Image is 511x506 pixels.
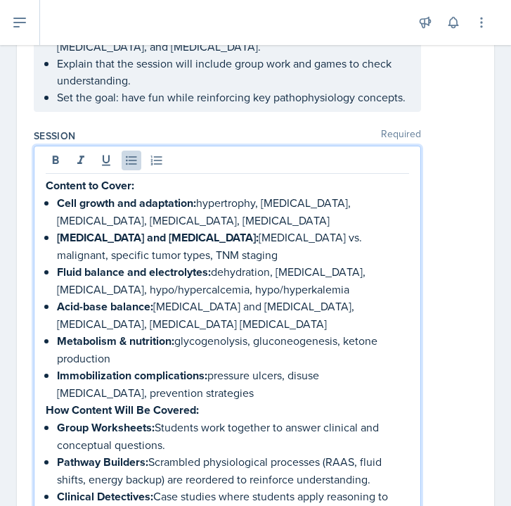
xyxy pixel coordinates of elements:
p: pressure ulcers, disuse [MEDICAL_DATA], prevention strategies [57,367,409,401]
p: dehydration, [MEDICAL_DATA], [MEDICAL_DATA], hypo/hypercalcemia, hypo/hyperkalemia [57,263,409,298]
strong: Content to Cover: [46,177,134,194]
p: Students work together to answer clinical and conceptual questions. [57,419,409,453]
strong: Cell growth and adaptation: [57,195,196,211]
p: Explain that the session will include group work and games to check understanding. [57,55,409,89]
p: hypertrophy, [MEDICAL_DATA], [MEDICAL_DATA], [MEDICAL_DATA], [MEDICAL_DATA] [57,194,409,229]
strong: [MEDICAL_DATA] and [MEDICAL_DATA]: [57,229,259,246]
strong: Group Worksheets: [57,419,155,436]
p: [MEDICAL_DATA] and [MEDICAL_DATA], [MEDICAL_DATA], [MEDICAL_DATA] [MEDICAL_DATA] [57,298,409,332]
strong: Fluid balance and electrolytes: [57,264,211,280]
strong: Pathway Builders: [57,454,148,470]
p: Set the goal: have fun while reinforcing key pathophysiology concepts. [57,89,409,106]
strong: Metabolism & nutrition: [57,333,174,349]
span: Required [381,129,421,143]
strong: Acid-base balance: [57,298,153,315]
strong: Clinical Detectives: [57,488,153,505]
p: [MEDICAL_DATA] vs. malignant, specific tumor types, TNM staging [57,229,409,263]
p: Scrambled physiological processes (RAAS, fluid shifts, energy backup) are reordered to reinforce ... [57,453,409,488]
strong: Immobilization complications: [57,367,207,384]
label: Session [34,129,75,143]
strong: How Content Will Be Covered: [46,402,199,418]
p: glycogenolysis, gluconeogenesis, ketone production [57,332,409,367]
